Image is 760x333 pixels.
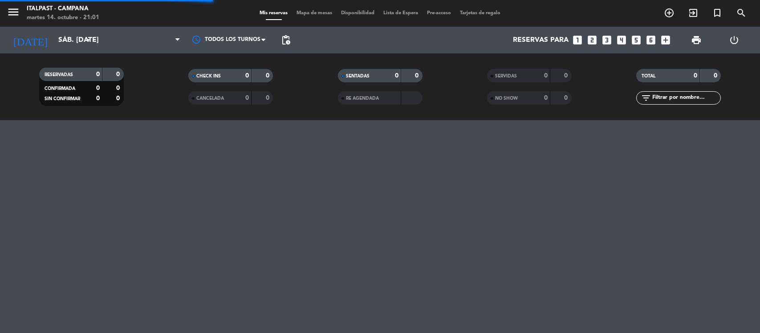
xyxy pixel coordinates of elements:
[395,73,398,79] strong: 0
[694,73,697,79] strong: 0
[642,74,655,78] span: TOTAL
[116,85,122,91] strong: 0
[601,34,613,46] i: looks_3
[266,73,271,79] strong: 0
[45,73,73,77] span: RESERVADAS
[7,30,54,50] i: [DATE]
[337,11,379,16] span: Disponibilidad
[346,96,379,101] span: RE AGENDADA
[664,8,675,18] i: add_circle_outline
[736,8,747,18] i: search
[45,86,75,91] span: CONFIRMADA
[660,34,671,46] i: add_box
[116,71,122,77] strong: 0
[27,13,99,22] div: martes 14. octubre - 21:01
[45,97,80,101] span: SIN CONFIRMAR
[196,74,221,78] span: CHECK INS
[116,95,122,102] strong: 0
[513,36,569,45] span: Reservas para
[423,11,455,16] span: Pre-acceso
[564,73,569,79] strong: 0
[346,74,370,78] span: SENTADAS
[379,11,423,16] span: Lista de Espera
[495,96,518,101] span: NO SHOW
[495,74,517,78] span: SERVIDAS
[544,95,548,101] strong: 0
[245,73,249,79] strong: 0
[415,73,420,79] strong: 0
[544,73,548,79] strong: 0
[255,11,292,16] span: Mis reservas
[645,34,657,46] i: looks_6
[630,34,642,46] i: looks_5
[266,95,271,101] strong: 0
[572,34,583,46] i: looks_one
[586,34,598,46] i: looks_two
[7,5,20,22] button: menu
[96,71,100,77] strong: 0
[712,8,723,18] i: turned_in_not
[616,34,627,46] i: looks_4
[714,73,719,79] strong: 0
[564,95,569,101] strong: 0
[83,35,93,45] i: arrow_drop_down
[729,35,740,45] i: power_settings_new
[280,35,291,45] span: pending_actions
[715,27,753,53] div: LOG OUT
[196,96,224,101] span: CANCELADA
[96,95,100,102] strong: 0
[688,8,699,18] i: exit_to_app
[641,93,651,103] i: filter_list
[691,35,702,45] span: print
[455,11,505,16] span: Tarjetas de regalo
[27,4,99,13] div: Italpast - Campana
[651,93,720,103] input: Filtrar por nombre...
[292,11,337,16] span: Mapa de mesas
[245,95,249,101] strong: 0
[7,5,20,19] i: menu
[96,85,100,91] strong: 0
